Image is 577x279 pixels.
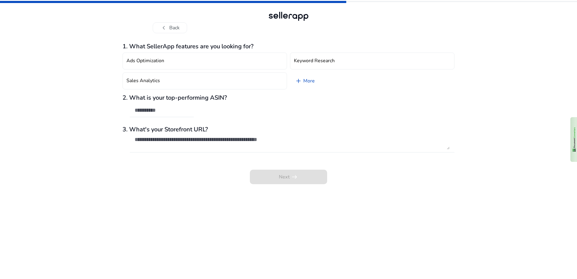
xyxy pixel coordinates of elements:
h4: Sales Analytics [126,78,160,84]
h3: 2. What is your top-performing ASIN? [123,94,454,101]
span: add [295,77,302,85]
h3: 3. What's your Storefront URL? [123,126,454,133]
a: More [290,72,320,89]
h4: Ads Optimization [126,58,164,64]
img: 1EdhxLVo1YiRZ3Z8BN9RqzlQoUKFChUqVNCHvwChSTTdtRxrrAAAAABJRU5ErkJggg== [572,127,576,153]
button: Keyword Research [290,53,454,69]
button: chevron_leftBack [153,22,187,33]
button: Ads Optimization [123,53,287,69]
h3: 1. What SellerApp features are you looking for? [123,43,454,50]
button: Sales Analytics [123,72,287,89]
h4: Keyword Research [294,58,335,64]
span: chevron_left [160,24,167,31]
